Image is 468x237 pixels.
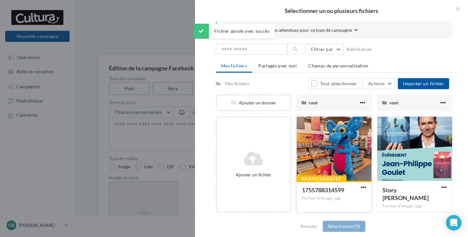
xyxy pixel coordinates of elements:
[383,203,447,209] div: Format d'image: jpg
[344,45,375,53] button: Réinitialiser
[298,222,320,230] button: Annuler
[398,78,449,89] button: Importer un fichier
[302,196,366,201] div: Format d'image: jpg
[309,100,318,105] span: root
[308,78,360,89] button: Tout sélectionner
[308,63,368,68] span: Champs de personnalisation
[227,27,352,33] span: Consulter les contraintes attendues pour ce type de campagne
[323,221,365,232] button: Sélectionner(0)
[302,186,344,194] span: 1755788314599
[258,63,297,68] span: Partagés avec moi
[403,81,444,86] span: Importer un fichier
[205,8,458,14] h2: Sélectionner un ou plusieurs fichiers
[389,100,398,105] span: root
[219,172,288,178] div: Ajouter un fichier
[193,24,275,39] div: Fichier ajouté avec succès
[368,81,384,86] span: Actions
[227,27,358,35] button: Consulter les contraintes attendues pour ce type de campagne
[363,78,395,89] button: Actions
[221,63,247,68] span: Mes fichiers
[355,223,360,229] span: (0)
[225,80,249,87] div: Mes fichiers
[446,215,461,231] div: Open Intercom Messenger
[305,44,344,55] button: Filtrer par
[217,100,290,106] div: Ajouter un dossier
[296,175,346,183] div: Particularité
[383,186,429,201] span: Story Jean-Philippe Goulet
